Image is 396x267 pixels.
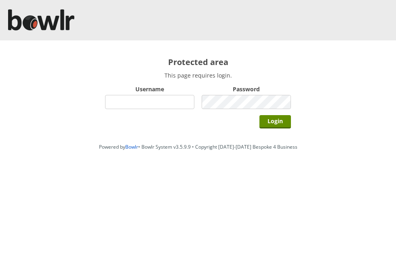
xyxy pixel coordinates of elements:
label: Password [202,85,291,93]
input: Login [259,115,291,128]
label: Username [105,85,194,93]
p: This page requires login. [105,71,291,79]
a: Bowlr [125,143,138,150]
span: Powered by • Bowlr System v3.5.9.9 • Copyright [DATE]-[DATE] Bespoke 4 Business [99,143,297,150]
h2: Protected area [105,57,291,67]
